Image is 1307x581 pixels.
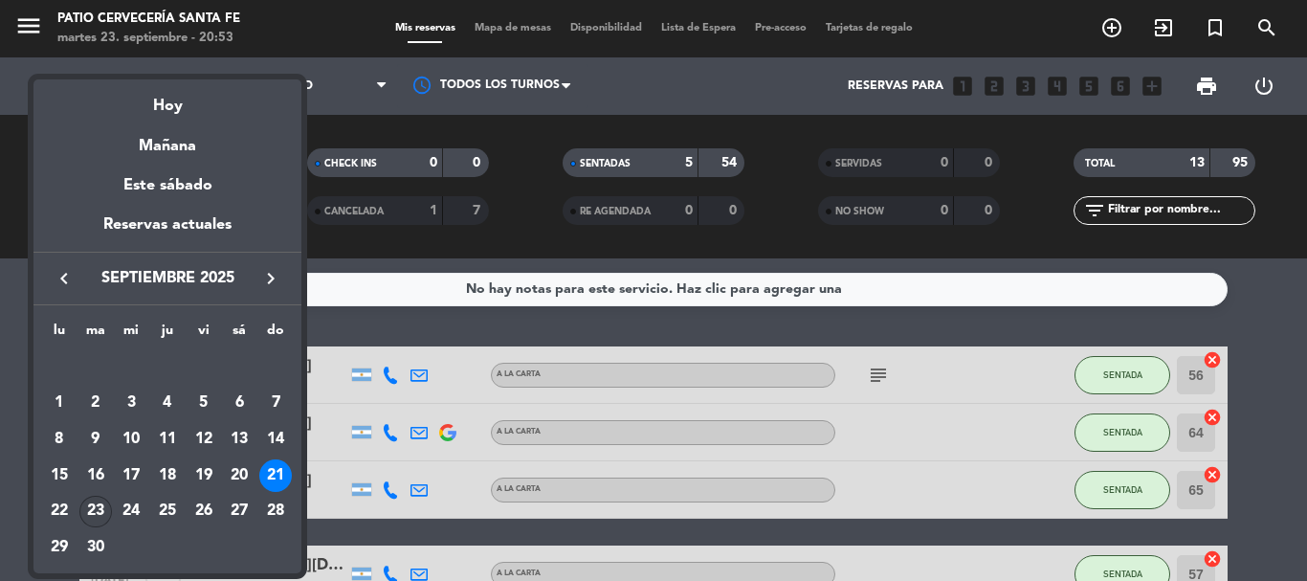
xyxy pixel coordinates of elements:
div: 14 [259,423,292,456]
td: 12 de septiembre de 2025 [186,421,222,458]
button: keyboard_arrow_right [254,266,288,291]
div: 3 [115,387,147,419]
td: 8 de septiembre de 2025 [41,421,78,458]
div: 30 [79,531,112,564]
div: 24 [115,496,147,528]
td: 14 de septiembre de 2025 [257,421,294,458]
th: miércoles [113,320,149,349]
td: 17 de septiembre de 2025 [113,458,149,494]
td: 24 de septiembre de 2025 [113,494,149,530]
div: 9 [79,423,112,456]
div: 17 [115,459,147,492]
td: 25 de septiembre de 2025 [149,494,186,530]
td: 21 de septiembre de 2025 [257,458,294,494]
td: 6 de septiembre de 2025 [222,386,258,422]
td: 7 de septiembre de 2025 [257,386,294,422]
td: 1 de septiembre de 2025 [41,386,78,422]
i: keyboard_arrow_right [259,267,282,290]
th: lunes [41,320,78,349]
div: 10 [115,423,147,456]
td: 27 de septiembre de 2025 [222,494,258,530]
td: 15 de septiembre de 2025 [41,458,78,494]
td: 20 de septiembre de 2025 [222,458,258,494]
th: martes [78,320,114,349]
th: viernes [186,320,222,349]
td: 13 de septiembre de 2025 [222,421,258,458]
td: 9 de septiembre de 2025 [78,421,114,458]
td: 3 de septiembre de 2025 [113,386,149,422]
td: 5 de septiembre de 2025 [186,386,222,422]
div: 26 [188,496,220,528]
div: 25 [151,496,184,528]
td: 28 de septiembre de 2025 [257,494,294,530]
th: sábado [222,320,258,349]
div: 19 [188,459,220,492]
div: 21 [259,459,292,492]
div: 7 [259,387,292,419]
div: 16 [79,459,112,492]
i: keyboard_arrow_left [53,267,76,290]
div: 12 [188,423,220,456]
th: domingo [257,320,294,349]
div: 23 [79,496,112,528]
div: 8 [43,423,76,456]
td: 2 de septiembre de 2025 [78,386,114,422]
div: Hoy [33,79,301,119]
td: 29 de septiembre de 2025 [41,529,78,566]
div: 11 [151,423,184,456]
td: 19 de septiembre de 2025 [186,458,222,494]
td: 26 de septiembre de 2025 [186,494,222,530]
div: 18 [151,459,184,492]
div: Mañana [33,120,301,159]
th: jueves [149,320,186,349]
div: 28 [259,496,292,528]
td: 30 de septiembre de 2025 [78,529,114,566]
div: Reservas actuales [33,212,301,252]
div: 20 [223,459,255,492]
div: 15 [43,459,76,492]
div: 6 [223,387,255,419]
td: 22 de septiembre de 2025 [41,494,78,530]
td: SEP. [41,349,294,386]
div: Este sábado [33,159,301,212]
div: 5 [188,387,220,419]
td: 18 de septiembre de 2025 [149,458,186,494]
td: 11 de septiembre de 2025 [149,421,186,458]
td: 10 de septiembre de 2025 [113,421,149,458]
div: 27 [223,496,255,528]
div: 22 [43,496,76,528]
div: 29 [43,531,76,564]
td: 16 de septiembre de 2025 [78,458,114,494]
div: 1 [43,387,76,419]
span: septiembre 2025 [81,266,254,291]
td: 4 de septiembre de 2025 [149,386,186,422]
div: 4 [151,387,184,419]
button: keyboard_arrow_left [47,266,81,291]
td: 23 de septiembre de 2025 [78,494,114,530]
div: 2 [79,387,112,419]
div: 13 [223,423,255,456]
